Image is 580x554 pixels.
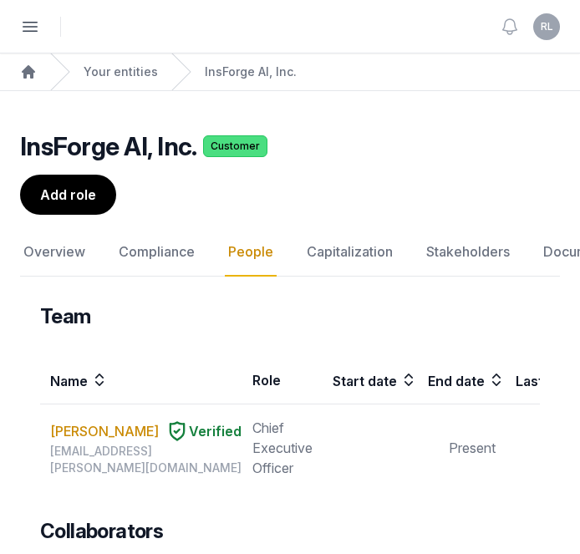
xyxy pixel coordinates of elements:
[323,357,418,404] th: Start date
[423,228,513,277] a: Stakeholders
[20,228,560,277] nav: Tabs
[50,421,159,441] a: [PERSON_NAME]
[303,228,396,277] a: Capitalization
[203,135,267,157] span: Customer
[189,421,242,441] span: Verified
[242,404,323,492] td: Chief Executive Officer
[20,131,196,161] h2: InsForge AI, Inc.
[242,357,323,404] th: Role
[40,518,163,545] h3: Collaborators
[205,64,297,80] a: InsForge AI, Inc.
[533,13,560,40] button: RL
[40,303,91,330] h3: Team
[50,443,242,476] div: [EMAIL_ADDRESS][PERSON_NAME][DOMAIN_NAME]
[225,228,277,277] a: People
[449,440,496,456] span: Present
[418,357,506,404] th: End date
[20,228,89,277] a: Overview
[40,357,242,404] th: Name
[20,175,116,215] a: Add role
[115,228,198,277] a: Compliance
[84,64,158,80] a: Your entities
[541,22,553,32] span: RL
